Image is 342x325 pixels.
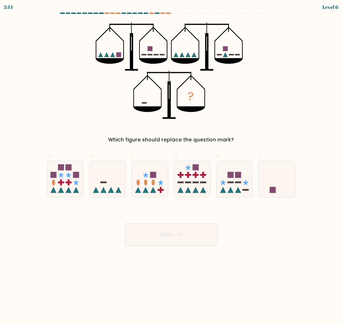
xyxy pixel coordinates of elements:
[125,223,217,246] button: Next
[89,152,94,160] span: b.
[47,152,51,160] span: a.
[216,152,221,160] span: e.
[131,152,136,160] span: c.
[51,136,291,144] div: Which figure should replace the question mark?
[4,3,13,11] div: 3:14
[188,89,194,104] tspan: ?
[322,3,338,11] div: Level 6
[258,152,262,160] span: f.
[174,152,178,160] span: d.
